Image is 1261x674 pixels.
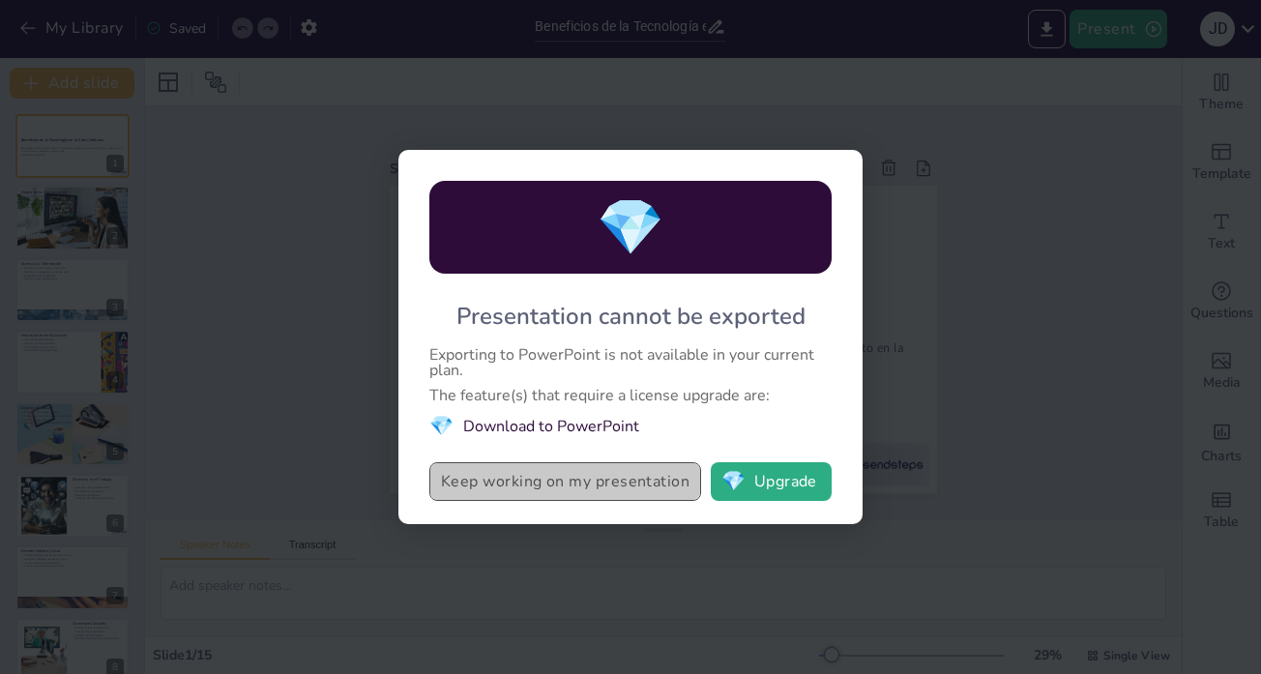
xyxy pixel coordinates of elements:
span: diamond [429,413,454,439]
button: Keep working on my presentation [429,462,701,501]
div: Exporting to PowerPoint is not available in your current plan. [429,347,832,378]
span: diamond [597,190,664,265]
li: Download to PowerPoint [429,413,832,439]
div: Presentation cannot be exported [456,301,806,332]
div: The feature(s) that require a license upgrade are: [429,388,832,403]
button: diamondUpgrade [711,462,832,501]
span: diamond [721,472,746,491]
